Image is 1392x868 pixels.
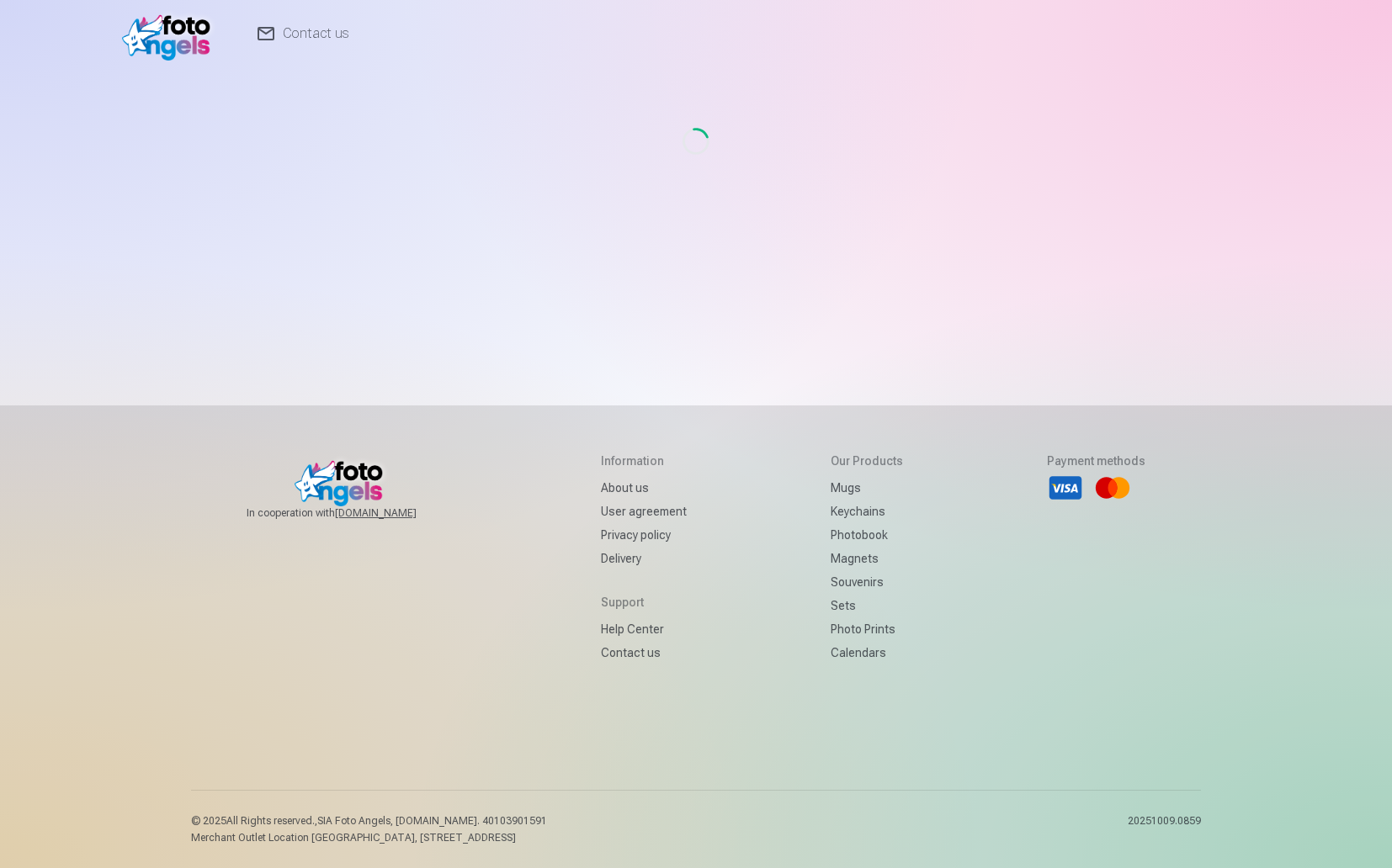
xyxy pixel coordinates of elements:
[1094,469,1131,506] li: Mastercard
[191,814,547,828] p: © 2025 All Rights reserved. ,
[831,641,903,664] a: Calendars
[831,476,903,500] a: Mugs
[831,570,903,594] a: Souvenirs
[601,641,687,664] a: Contact us
[831,617,903,641] a: Photo prints
[317,815,547,827] span: SIA Foto Angels, [DOMAIN_NAME]. 40103901591
[601,617,687,641] a: Help Center
[601,476,687,500] a: About us
[601,547,687,570] a: Delivery
[335,506,457,520] a: [DOMAIN_NAME]
[601,594,687,611] h5: Support
[831,594,903,617] a: Sets
[247,506,457,520] span: In cooperation with
[601,523,687,547] a: Privacy policy
[831,547,903,570] a: Magnets
[122,7,219,61] img: /fa1
[831,500,903,523] a: Keychains
[1047,453,1145,469] h5: Payment methods
[601,500,687,523] a: User agreement
[831,523,903,547] a: Photobook
[1128,814,1201,844] p: 20251009.0859
[601,453,687,469] h5: Information
[191,831,547,844] p: Merchant Outlet Location [GEOGRAPHIC_DATA], [STREET_ADDRESS]
[1047,469,1084,506] li: Visa
[831,453,903,469] h5: Our products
